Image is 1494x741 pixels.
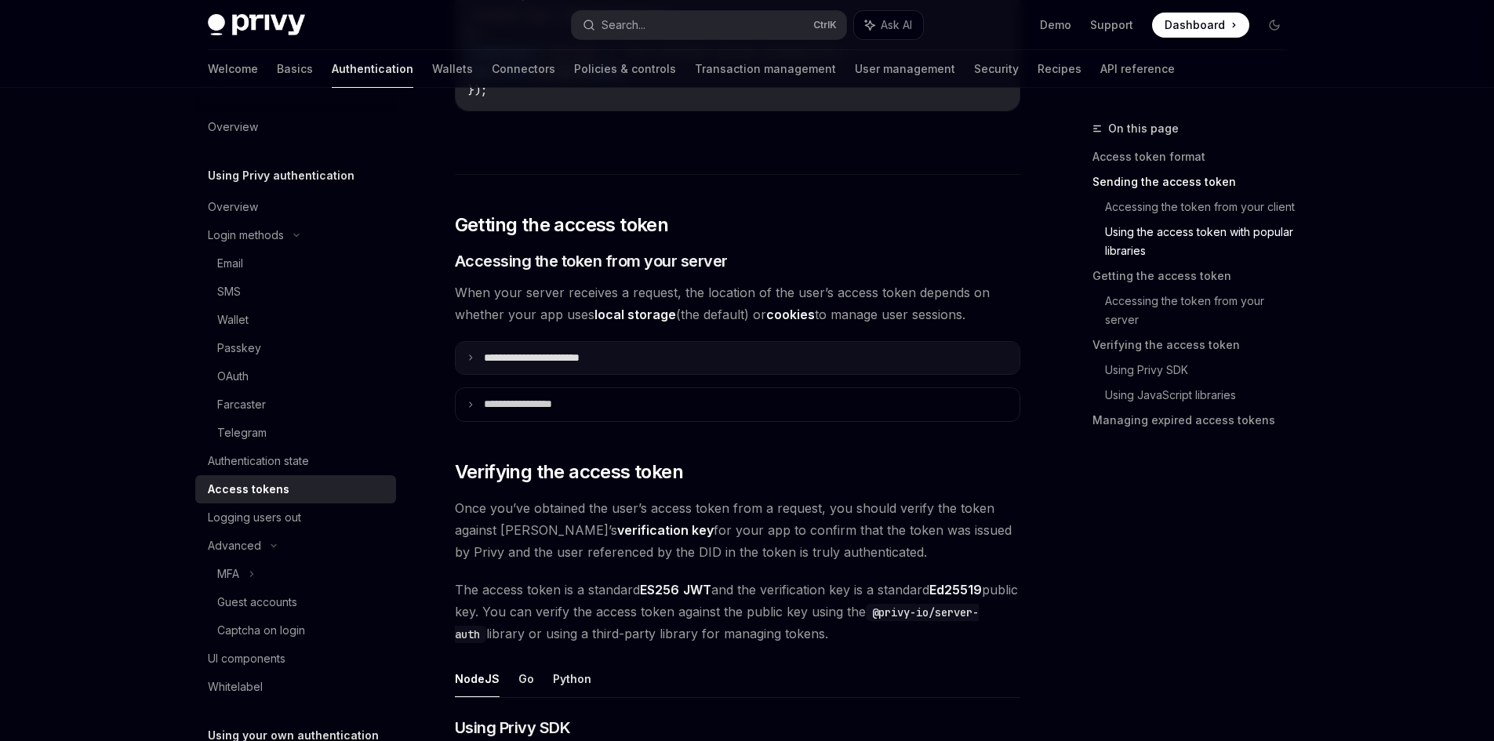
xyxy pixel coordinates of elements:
div: Access tokens [208,480,289,499]
div: Advanced [208,536,261,555]
a: Verifying the access token [1092,332,1300,358]
div: Guest accounts [217,593,297,612]
a: Using Privy SDK [1105,358,1300,383]
div: Telegram [217,423,267,442]
button: NodeJS [455,660,500,697]
div: Farcaster [217,395,266,414]
span: Verifying the access token [455,459,683,485]
a: Logging users out [195,503,396,532]
code: @privy-io/server-auth [455,604,979,643]
span: Getting the access token [455,212,669,238]
div: Overview [208,118,258,136]
a: Security [974,50,1019,88]
a: Passkey [195,334,396,362]
a: Whitelabel [195,673,396,701]
div: Whitelabel [208,677,263,696]
span: Accessing the token from your server [455,250,728,272]
a: Wallet [195,306,396,334]
div: Overview [208,198,258,216]
strong: cookies [766,307,815,322]
a: JWT [683,582,711,598]
span: When your server receives a request, the location of the user’s access token depends on whether y... [455,282,1020,325]
span: On this page [1108,119,1179,138]
div: Authentication state [208,452,309,470]
div: SMS [217,282,241,301]
a: Demo [1040,17,1071,33]
img: dark logo [208,14,305,36]
button: Search...CtrlK [572,11,846,39]
div: Passkey [217,339,261,358]
a: Sending the access token [1092,169,1300,194]
a: Farcaster [195,390,396,419]
button: Python [553,660,591,697]
a: Transaction management [695,50,836,88]
span: Using Privy SDK [455,717,571,739]
a: Basics [277,50,313,88]
a: Using the access token with popular libraries [1105,220,1300,263]
div: Wallet [217,311,249,329]
a: Overview [195,193,396,221]
a: Wallets [432,50,473,88]
a: Using JavaScript libraries [1105,383,1300,408]
span: Dashboard [1165,17,1225,33]
div: Login methods [208,226,284,245]
a: User management [855,50,955,88]
a: Policies & controls [574,50,676,88]
span: }); [468,83,487,97]
a: OAuth [195,362,396,390]
div: Logging users out [208,508,301,527]
a: Access tokens [195,475,396,503]
a: Getting the access token [1092,263,1300,289]
div: Captcha on login [217,621,305,640]
a: Connectors [492,50,555,88]
a: Accessing the token from your client [1105,194,1300,220]
div: UI components [208,649,285,668]
a: Authentication state [195,447,396,475]
a: Access token format [1092,144,1300,169]
a: Telegram [195,419,396,447]
h5: Using Privy authentication [208,166,354,185]
a: Dashboard [1152,13,1249,38]
a: ES256 [640,582,679,598]
a: Overview [195,113,396,141]
div: MFA [217,565,239,583]
a: Welcome [208,50,258,88]
span: Ask AI [881,17,912,33]
a: Captcha on login [195,616,396,645]
span: Ctrl K [813,19,837,31]
button: Go [518,660,534,697]
a: Accessing the token from your server [1105,289,1300,332]
a: Email [195,249,396,278]
button: Ask AI [854,11,923,39]
a: SMS [195,278,396,306]
div: OAuth [217,367,249,386]
span: Once you’ve obtained the user’s access token from a request, you should verify the token against ... [455,497,1020,563]
a: UI components [195,645,396,673]
button: Toggle dark mode [1262,13,1287,38]
strong: verification key [617,522,714,538]
a: Recipes [1038,50,1081,88]
strong: local storage [594,307,676,322]
div: Search... [602,16,645,35]
a: API reference [1100,50,1175,88]
div: Email [217,254,243,273]
a: Guest accounts [195,588,396,616]
a: Authentication [332,50,413,88]
a: Managing expired access tokens [1092,408,1300,433]
a: Ed25519 [929,582,982,598]
span: The access token is a standard and the verification key is a standard public key. You can verify ... [455,579,1020,645]
a: Support [1090,17,1133,33]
